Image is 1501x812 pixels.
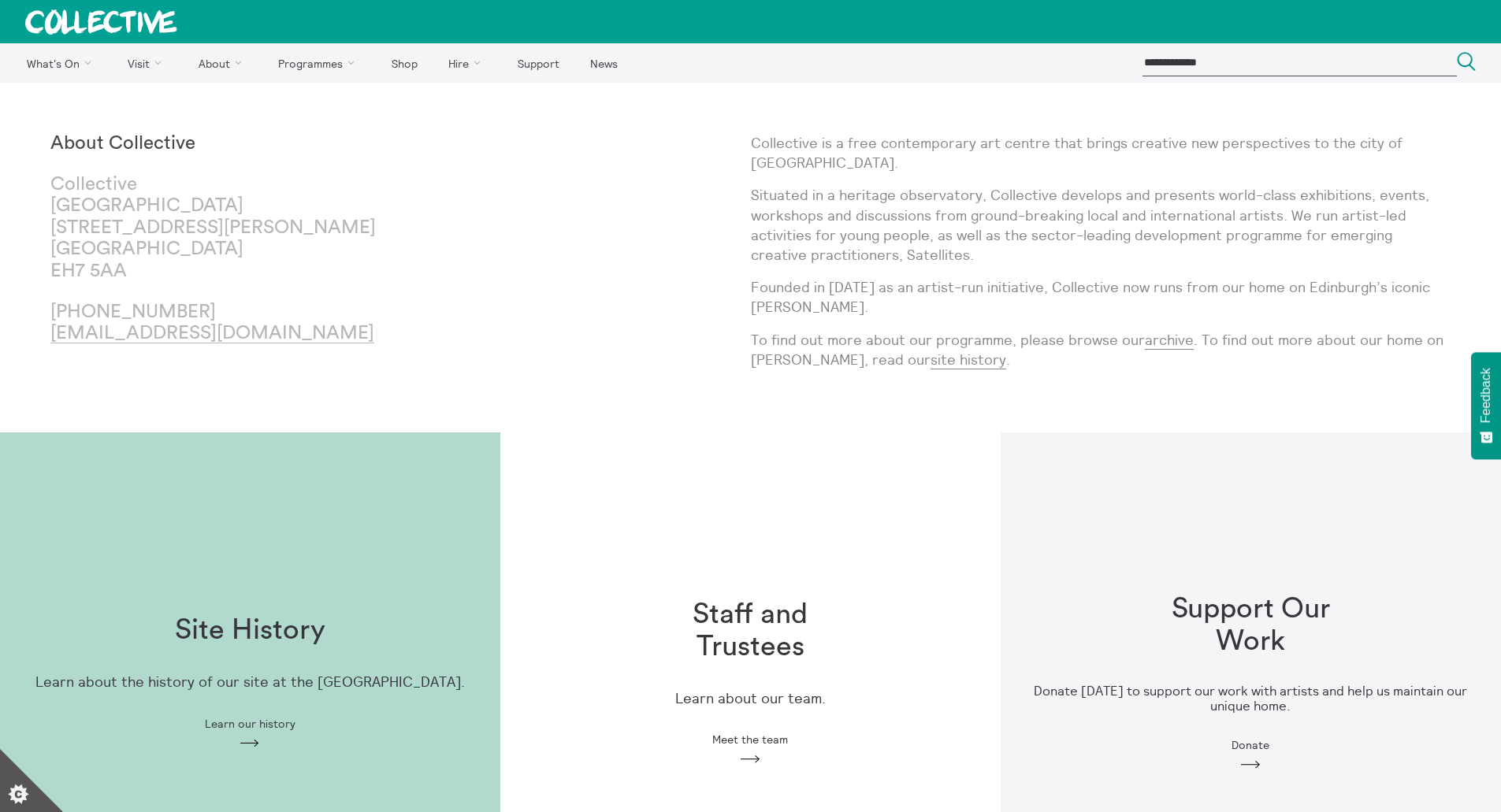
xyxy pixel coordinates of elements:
[1479,368,1493,423] span: Feedback
[751,133,1451,172] p: Collective is a free contemporary art centre that brings creative new perspectives to the city of...
[751,277,1451,317] p: Founded in [DATE] as an artist-run initiative, Collective now runs from our home on Edinburgh’s i...
[649,599,851,664] h1: Staff and Trustees
[931,350,1006,369] a: site history
[114,43,182,83] a: Visit
[377,43,431,83] a: Shop
[1026,684,1476,714] h3: Donate [DATE] to support our work with artists and help us maintain our unique home.
[1471,352,1501,459] button: Feedback - Show survey
[712,733,788,746] span: Meet the team
[751,330,1451,369] p: To find out more about our programme, please browse our . To find out more about our home on [PER...
[1145,331,1194,350] a: archive
[50,174,400,283] p: Collective [GEOGRAPHIC_DATA] [STREET_ADDRESS][PERSON_NAME] [GEOGRAPHIC_DATA] EH7 5AA
[1150,593,1351,658] h1: Support Our Work
[751,185,1451,265] p: Situated in a heritage observatory, Collective develops and presents world-class exhibitions, eve...
[50,302,400,345] p: [PHONE_NUMBER]
[435,43,501,83] a: Hire
[50,134,195,153] strong: About Collective
[13,43,111,83] a: What's On
[675,691,826,707] p: Learn about our team.
[576,43,631,83] a: News
[50,324,374,343] a: [EMAIL_ADDRESS][DOMAIN_NAME]
[1232,739,1269,751] span: Donate
[184,43,262,83] a: About
[205,717,295,730] span: Learn our history
[265,43,375,83] a: Programmes
[503,43,573,83] a: Support
[35,674,465,691] p: Learn about the history of our site at the [GEOGRAPHIC_DATA].
[175,614,325,647] h1: Site History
